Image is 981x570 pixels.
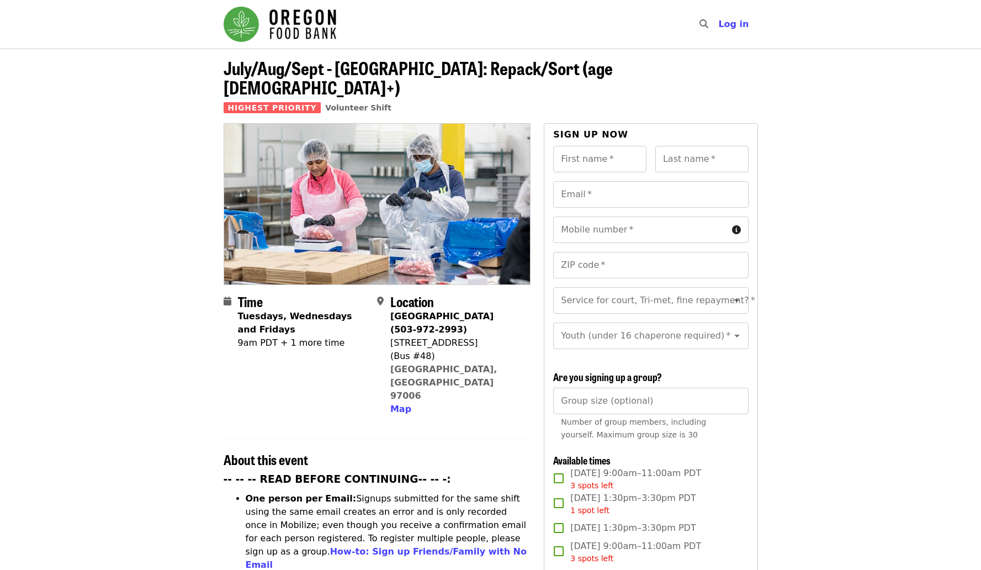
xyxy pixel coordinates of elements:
[655,146,749,172] input: Last name
[224,102,321,113] span: Highest Priority
[553,370,662,384] span: Are you signing up a group?
[390,364,497,401] a: [GEOGRAPHIC_DATA], [GEOGRAPHIC_DATA] 97006
[729,328,745,344] button: Open
[238,311,352,335] strong: Tuesdays, Wednesdays and Fridays
[709,13,757,35] button: Log in
[553,252,748,278] input: ZIP code
[699,19,708,29] i: search icon
[224,450,308,469] span: About this event
[390,404,411,414] span: Map
[553,453,611,467] span: Available times
[553,129,628,140] span: Sign up now
[553,146,646,172] input: First name
[732,225,741,235] i: circle-info icon
[377,296,384,307] i: map-marker-alt icon
[553,217,727,243] input: Mobile number
[325,103,391,112] a: Volunteer Shift
[224,55,613,100] span: July/Aug/Sept - [GEOGRAPHIC_DATA]: Repack/Sort (age [DEMOGRAPHIC_DATA]+)
[553,388,748,414] input: [object Object]
[238,336,368,350] div: 9am PDT + 1 more time
[246,493,357,504] strong: One person per Email:
[553,181,748,208] input: Email
[238,292,263,311] span: Time
[390,350,522,363] div: (Bus #48)
[390,292,434,311] span: Location
[570,467,701,492] span: [DATE] 9:00am–11:00am PDT
[224,296,231,307] i: calendar icon
[390,336,522,350] div: [STREET_ADDRESS]
[561,418,706,439] span: Number of group members, including yourself. Maximum group size is 30
[570,540,701,564] span: [DATE] 9:00am–11:00am PDT
[390,311,494,335] strong: [GEOGRAPHIC_DATA] (503-972-2993)
[570,481,613,490] span: 3 spots left
[224,473,451,485] strong: -- -- -- READ BEFORE CONTINUING-- -- -:
[715,11,724,38] input: Search
[246,546,527,570] a: How-to: Sign up Friends/Family with No Email
[570,554,613,563] span: 3 spots left
[729,293,745,308] button: Open
[224,7,336,42] img: Oregon Food Bank - Home
[390,403,411,416] button: Map
[224,124,531,284] img: July/Aug/Sept - Beaverton: Repack/Sort (age 10+) organized by Oregon Food Bank
[570,506,609,515] span: 1 spot left
[570,492,696,516] span: [DATE] 1:30pm–3:30pm PDT
[570,521,696,535] span: [DATE] 1:30pm–3:30pm PDT
[718,19,749,29] span: Log in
